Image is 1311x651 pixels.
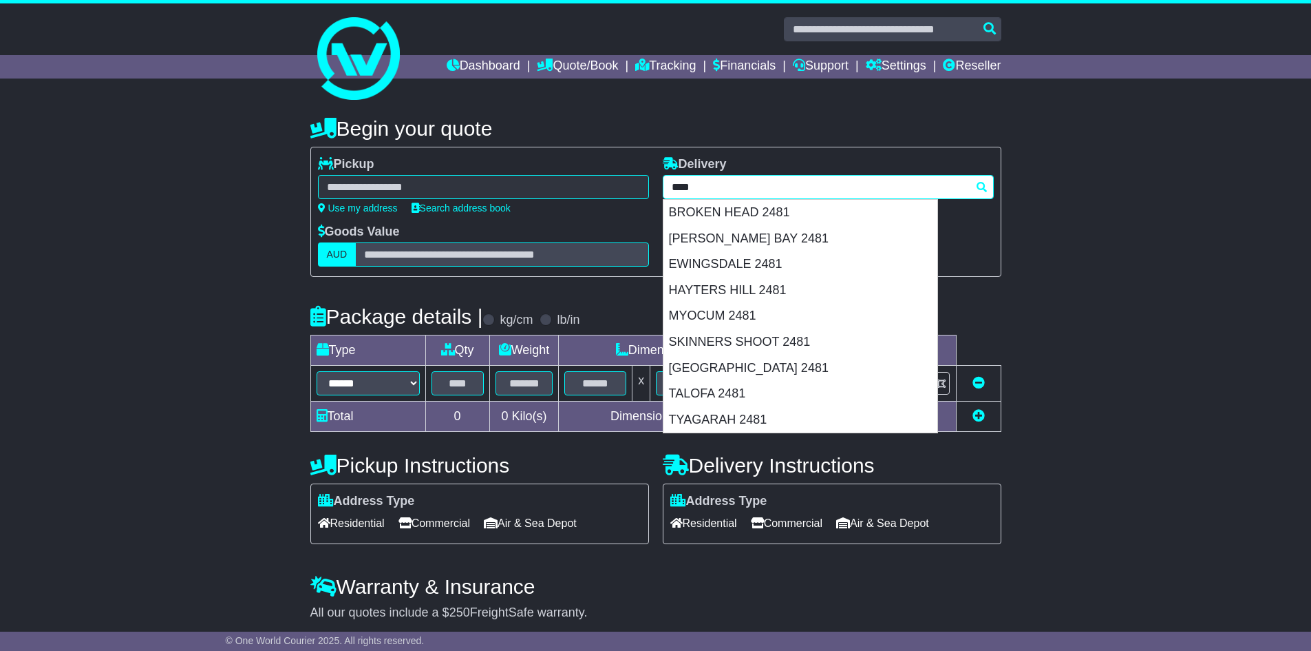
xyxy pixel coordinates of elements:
label: lb/in [557,313,579,328]
span: Air & Sea Depot [836,513,929,534]
label: Pickup [318,157,374,172]
span: Commercial [751,513,822,534]
td: x [632,366,650,402]
h4: Pickup Instructions [310,454,649,477]
div: MYOCUM 2481 [663,303,937,329]
div: TYAGARAH 2481 [663,407,937,433]
td: Dimensions (L x W x H) [559,335,815,366]
h4: Warranty & Insurance [310,575,1001,598]
a: Search address book [412,203,511,214]
td: Kilo(s) [489,402,559,432]
span: Residential [318,513,385,534]
div: BROKEN HEAD 2481 [663,200,937,226]
div: TALOFA 2481 [663,381,937,407]
a: Financials [713,55,776,79]
label: Address Type [318,494,415,509]
a: Quote/Book [537,55,618,79]
a: Support [793,55,849,79]
div: HAYTERS HILL 2481 [663,278,937,304]
a: Tracking [635,55,696,79]
a: Reseller [943,55,1001,79]
typeahead: Please provide city [663,175,994,199]
span: Air & Sea Depot [484,513,577,534]
label: kg/cm [500,313,533,328]
h4: Begin your quote [310,117,1001,140]
div: EWINGSDALE 2481 [663,251,937,278]
a: Remove this item [972,376,985,390]
div: [PERSON_NAME] BAY 2481 [663,226,937,252]
label: Goods Value [318,225,400,240]
td: Dimensions in Centimetre(s) [559,402,815,432]
span: 250 [449,606,470,619]
a: Use my address [318,203,398,214]
span: Residential [670,513,737,534]
h4: Package details | [310,305,483,328]
td: Type [310,335,425,366]
h4: Delivery Instructions [663,454,1001,477]
span: © One World Courier 2025. All rights reserved. [226,635,425,646]
td: Weight [489,335,559,366]
span: Commercial [398,513,470,534]
label: Delivery [663,157,727,172]
label: Address Type [670,494,767,509]
td: 0 [425,402,489,432]
a: Settings [866,55,926,79]
div: All our quotes include a $ FreightSafe warranty. [310,606,1001,621]
td: Total [310,402,425,432]
div: [GEOGRAPHIC_DATA] 2481 [663,355,937,382]
a: Add new item [972,409,985,423]
span: 0 [501,409,508,423]
a: Dashboard [447,55,520,79]
div: SKINNERS SHOOT 2481 [663,329,937,355]
td: Qty [425,335,489,366]
label: AUD [318,242,356,267]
